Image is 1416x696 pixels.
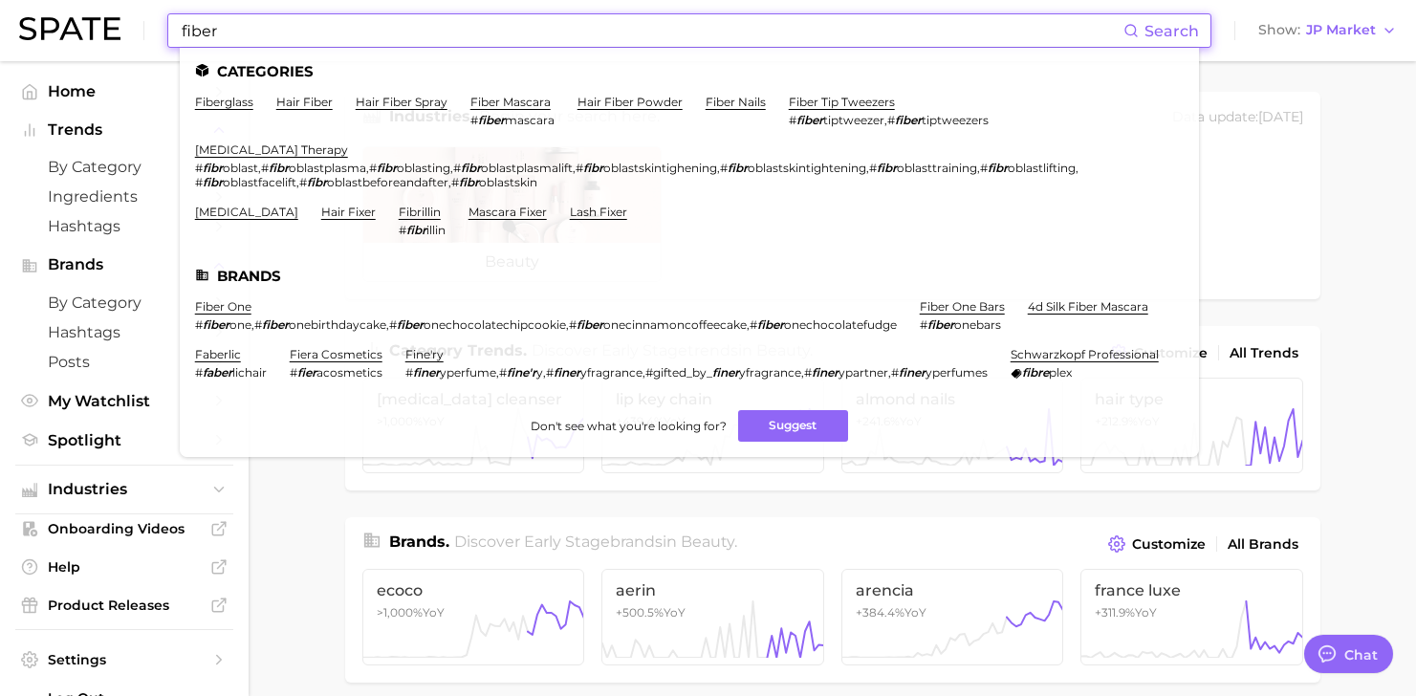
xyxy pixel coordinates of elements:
span: # [195,317,203,332]
li: Categories [195,63,1184,79]
a: Hashtags [15,317,233,347]
button: ShowJP Market [1253,18,1402,43]
a: Settings [15,645,233,674]
span: # [369,161,377,175]
em: finer [554,365,580,380]
a: fiera cosmetics [290,347,382,361]
em: fiber [203,317,229,332]
em: fibr [459,175,479,189]
em: fiber [397,317,424,332]
a: Ingredients [15,182,233,211]
div: , , , , [195,317,897,332]
em: fibr [203,175,223,189]
span: onechocolatechipcookie [424,317,566,332]
a: faberlic [195,347,241,361]
span: yfragrance [739,365,801,380]
span: aerin [616,581,810,599]
span: oblastfacelift [223,175,296,189]
span: acosmetics [316,365,382,380]
a: fiber nails [706,95,766,109]
span: My Watchlist [48,392,201,410]
a: Posts [15,347,233,377]
em: fibr [307,175,327,189]
span: by Category [48,158,201,176]
span: YoY [377,605,445,620]
span: # [299,175,307,189]
span: Posts [48,353,201,371]
em: fiber [757,317,784,332]
input: Search here for a brand, industry, or ingredient [180,14,1123,47]
span: tiptweezer [823,113,884,127]
li: Brands [195,268,1184,284]
span: # [290,365,297,380]
a: lash fixer [570,205,627,219]
a: by Category [15,288,233,317]
span: beauty [681,533,734,551]
span: # [887,113,895,127]
span: oblastplasmalift [481,161,573,175]
span: Hashtags [48,217,201,235]
span: Help [48,558,201,576]
span: # [499,365,507,380]
em: fiber [895,113,922,127]
span: # [869,161,877,175]
img: SPATE [19,17,120,40]
span: oblastskintightening [748,161,866,175]
span: # [750,317,757,332]
a: hair fiber powder [577,95,683,109]
span: yperfume [440,365,496,380]
span: oblasting [397,161,450,175]
span: # [405,365,413,380]
span: oblastskintighening [603,161,717,175]
a: Spotlight [15,425,233,455]
span: france luxe [1095,581,1289,599]
a: fiber one bars [920,299,1005,314]
span: plex [1049,365,1072,380]
span: ecoco [377,581,571,599]
a: fine'ry [405,347,444,361]
em: finer [899,365,926,380]
span: y [536,365,543,380]
em: fibr [877,161,897,175]
div: , , , , , , , , , , [195,161,1161,189]
span: # [195,175,203,189]
span: >1,000% [377,605,423,620]
a: Product Releases [15,591,233,620]
div: Data update: [DATE] [1172,105,1303,131]
span: +500.5% YoY [616,605,686,620]
span: oblastbeforeandafter [327,175,448,189]
span: # [920,317,927,332]
a: arencia+384.4%YoY [841,569,1064,664]
span: by Category [48,294,201,312]
a: hair fixer [321,205,376,219]
em: fiber [478,113,505,127]
span: Onboarding Videos [48,520,201,537]
a: All Brands [1223,532,1303,557]
em: fibr [728,161,748,175]
span: Customize [1132,536,1206,553]
span: arencia [856,581,1050,599]
a: ecoco>1,000%YoY [362,569,585,664]
a: Help [15,553,233,581]
a: fiberglass [195,95,253,109]
div: , , , , , [405,365,988,380]
span: Search [1144,22,1199,40]
span: oblastplasma [289,161,366,175]
em: fiber [927,317,954,332]
span: # [569,317,577,332]
span: # [576,161,583,175]
a: All Trends [1225,340,1303,366]
a: by Category [15,152,233,182]
em: fiber [577,317,603,332]
span: onebirthdaycake [289,317,386,332]
span: oblast [223,161,258,175]
span: +311.9% YoY [1095,605,1157,620]
em: fiber [262,317,289,332]
span: # [195,365,203,380]
span: onecinnamoncoffeecake [603,317,747,332]
em: finer [812,365,839,380]
span: Ingredients [48,187,201,206]
span: mascara [505,113,555,127]
a: mascara fixer [468,205,547,219]
span: # [980,161,988,175]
